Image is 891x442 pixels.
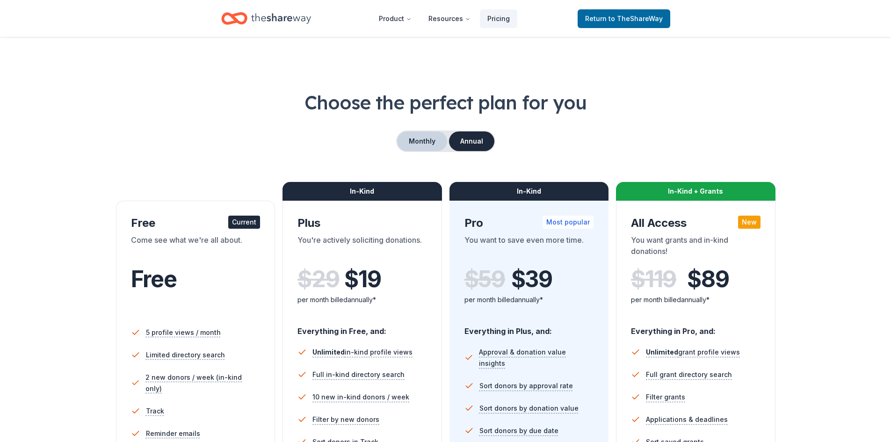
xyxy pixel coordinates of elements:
[312,348,413,356] span: in-kind profile views
[464,294,594,305] div: per month billed annually*
[146,428,200,439] span: Reminder emails
[578,9,670,28] a: Returnto TheShareWay
[131,216,261,231] div: Free
[297,294,427,305] div: per month billed annually*
[449,131,494,151] button: Annual
[464,216,594,231] div: Pro
[480,9,517,28] a: Pricing
[297,318,427,337] div: Everything in Free, and:
[464,318,594,337] div: Everything in Plus, and:
[479,403,579,414] span: Sort donors by donation value
[646,348,740,356] span: grant profile views
[449,182,609,201] div: In-Kind
[312,391,409,403] span: 10 new in-kind donors / week
[37,89,854,116] h1: Choose the perfect plan for you
[585,13,663,24] span: Return
[146,327,221,338] span: 5 profile views / month
[608,14,663,22] span: to TheShareWay
[511,266,552,292] span: $ 39
[371,7,517,29] nav: Main
[131,265,177,293] span: Free
[312,348,345,356] span: Unlimited
[297,216,427,231] div: Plus
[631,234,761,261] div: You want grants and in-kind donations!
[646,369,732,380] span: Full grant directory search
[646,348,678,356] span: Unlimited
[421,9,478,28] button: Resources
[371,9,419,28] button: Product
[312,369,405,380] span: Full in-kind directory search
[146,349,225,361] span: Limited directory search
[146,406,164,417] span: Track
[145,372,260,394] span: 2 new donors / week (in-kind only)
[131,234,261,261] div: Come see what we're all about.
[312,414,379,425] span: Filter by new donors
[543,216,594,229] div: Most popular
[738,216,761,229] div: New
[631,294,761,305] div: per month billed annually*
[616,182,775,201] div: In-Kind + Grants
[464,234,594,261] div: You want to save even more time.
[221,7,311,29] a: Home
[297,234,427,261] div: You're actively soliciting donations.
[687,266,729,292] span: $ 89
[479,347,594,369] span: Approval & donation value insights
[646,414,728,425] span: Applications & deadlines
[479,380,573,391] span: Sort donors by approval rate
[479,425,558,436] span: Sort donors by due date
[646,391,685,403] span: Filter grants
[344,266,381,292] span: $ 19
[631,216,761,231] div: All Access
[283,182,442,201] div: In-Kind
[397,131,447,151] button: Monthly
[631,318,761,337] div: Everything in Pro, and:
[228,216,260,229] div: Current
